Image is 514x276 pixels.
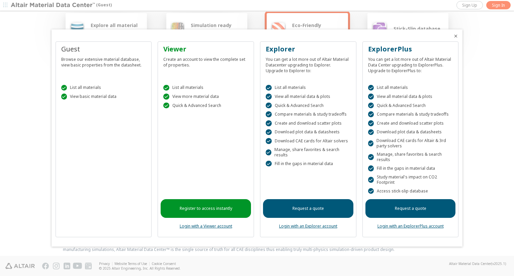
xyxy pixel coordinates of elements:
div:  [368,111,374,117]
div: Access stick-slip database [368,188,453,194]
div: Create an account to view the complete set of properties. [163,54,248,68]
div: View more material data [163,94,248,100]
a: Request a quote [365,199,456,218]
div: List all materials [163,85,248,91]
div: Compare materials & study tradeoffs [368,111,453,117]
div: Fill in the gaps in material data [266,161,351,167]
div:  [266,94,272,100]
a: Request a quote [263,199,353,218]
div: List all materials [368,85,453,91]
div: View all material data & plots [368,94,453,100]
div: Viewer [163,44,248,54]
div: Quick & Advanced Search [368,103,453,109]
div:  [61,85,67,91]
div: List all materials [61,85,146,91]
div:  [368,120,374,126]
div:  [266,129,272,135]
div: Fill in the gaps in material data [368,165,453,171]
div: Quick & Advanced Search [163,103,248,109]
div: Download plot data & datasheets [266,129,351,135]
a: Login with an ExplorerPlus account [377,223,444,229]
div: Create and download scatter plots [266,120,351,126]
div:  [266,85,272,91]
button: Close [453,33,458,39]
div: ExplorerPlus [368,44,453,54]
div:  [368,154,374,160]
div: View basic material data [61,94,146,100]
div: Quick & Advanced Search [266,103,351,109]
div: Explorer [266,44,351,54]
div:  [266,138,272,144]
div:  [61,94,67,100]
a: Register to access instantly [161,199,251,218]
div: Download CAE cards for Altair & 3rd party solvers [368,138,453,149]
div:  [266,149,271,155]
div:  [368,85,374,91]
div: Compare materials & study tradeoffs [266,111,351,117]
a: Login with an Explorer account [279,223,337,229]
div: Download CAE cards for Altair solvers [266,138,351,144]
div:  [266,103,272,109]
div: Guest [61,44,146,54]
div: View all material data & plots [266,94,351,100]
div:  [266,161,272,167]
div:  [368,103,374,109]
div:  [163,103,169,109]
div: List all materials [266,85,351,91]
div: Study material's impact on CO2 Footprint [368,174,453,185]
div:  [368,129,374,135]
div: Manage, share favorites & search results [266,147,351,158]
div:  [266,120,272,126]
a: Login with a Viewer account [180,223,232,229]
div: Download plot data & datasheets [368,129,453,135]
div: Browse our extensive material database, view basic properties from the datasheet. [61,54,146,68]
div:  [266,111,272,117]
div:  [163,85,169,91]
div:  [368,94,374,100]
div: You can get a lot more out of Altair Material Datacenter upgrading to Explorer. Upgrade to Explor... [266,54,351,74]
div:  [368,165,374,171]
div: Create and download scatter plots [368,120,453,126]
div:  [163,94,169,100]
div:  [368,188,374,194]
div:  [368,140,373,146]
div: Manage, share favorites & search results [368,152,453,162]
div:  [368,177,374,183]
div: You can get a lot more out of Altair Material Data Center upgrading to ExplorerPlus. Upgrade to E... [368,54,453,74]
